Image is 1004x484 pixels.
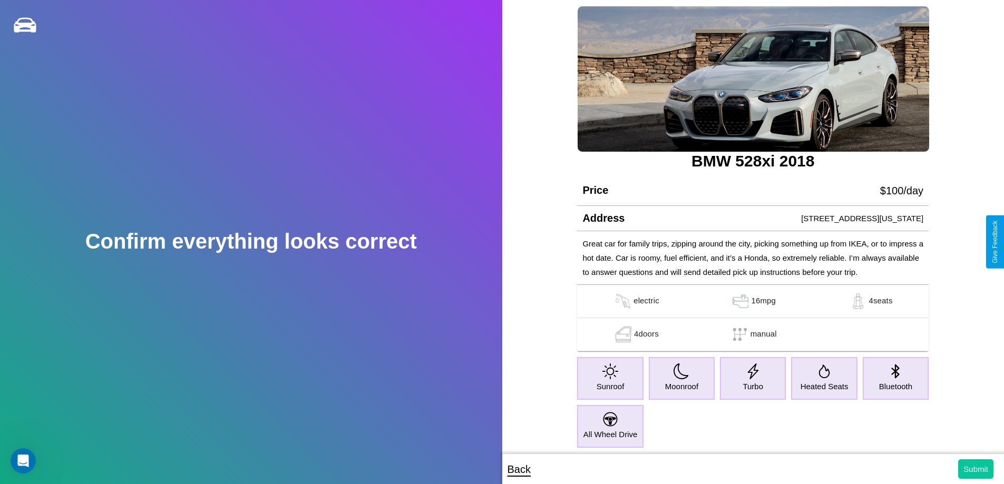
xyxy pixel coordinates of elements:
p: 4 seats [869,293,892,309]
p: 16 mpg [751,293,776,309]
p: $ 100 /day [880,181,923,200]
img: gas [730,293,751,309]
p: All Wheel Drive [583,427,638,441]
img: gas [612,293,633,309]
p: 4 doors [634,327,659,342]
h2: Confirm everything looks correct [85,230,417,253]
h4: Address [582,212,625,224]
iframe: Intercom live chat [11,448,36,473]
div: Give Feedback [991,221,999,263]
p: Back [508,460,531,479]
table: simple table [577,285,929,351]
h4: Price [582,184,608,196]
img: gas [613,327,634,342]
p: Moonroof [665,379,698,393]
p: manual [750,327,777,342]
button: Submit [958,459,993,479]
p: electric [633,293,659,309]
p: Great car for family trips, zipping around the city, picking something up from IKEA, or to impres... [582,236,923,279]
p: Heated Seats [801,379,849,393]
h3: BMW 528xi 2018 [577,152,929,170]
img: gas [847,293,869,309]
p: [STREET_ADDRESS][US_STATE] [801,211,923,225]
p: Turbo [743,379,763,393]
p: Bluetooth [879,379,912,393]
p: Sunroof [597,379,625,393]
